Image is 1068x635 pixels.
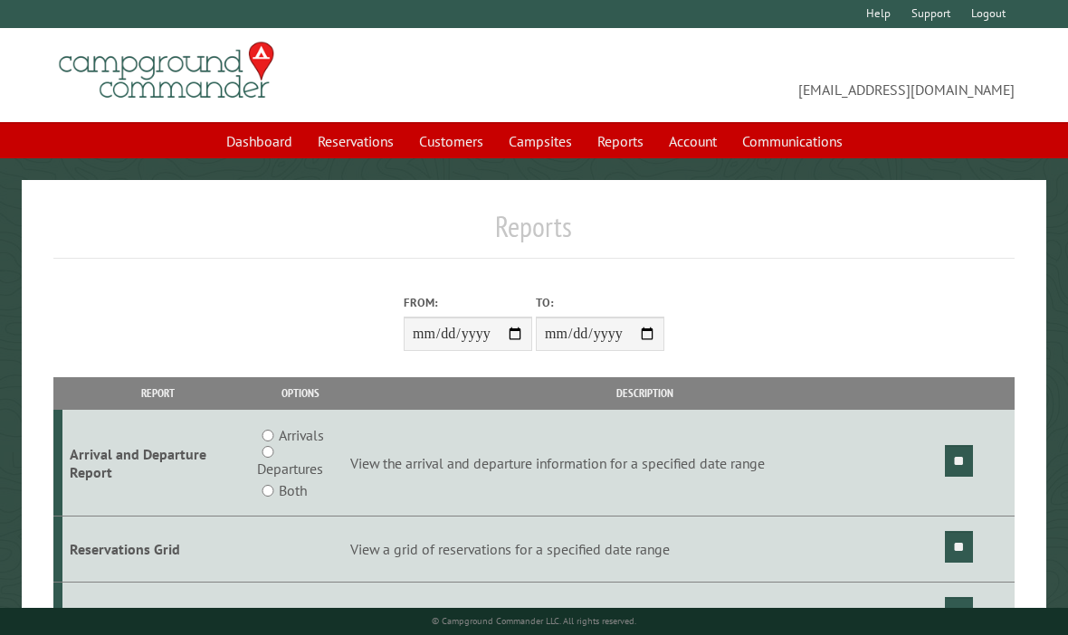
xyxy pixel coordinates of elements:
[279,424,324,446] label: Arrivals
[658,124,728,158] a: Account
[498,124,583,158] a: Campsites
[432,615,636,627] small: © Campground Commander LLC. All rights reserved.
[53,209,1015,259] h1: Reports
[254,377,348,409] th: Options
[586,124,654,158] a: Reports
[307,124,405,158] a: Reservations
[53,35,280,106] img: Campground Commander
[536,294,664,311] label: To:
[62,377,254,409] th: Report
[279,479,307,501] label: Both
[257,458,323,479] label: Departures
[348,517,942,583] td: View a grid of reservations for a specified date range
[215,124,303,158] a: Dashboard
[348,410,942,517] td: View the arrival and departure information for a specified date range
[62,410,254,517] td: Arrival and Departure Report
[62,517,254,583] td: Reservations Grid
[408,124,494,158] a: Customers
[404,294,532,311] label: From:
[348,377,942,409] th: Description
[731,124,853,158] a: Communications
[534,50,1015,100] span: [EMAIL_ADDRESS][DOMAIN_NAME]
